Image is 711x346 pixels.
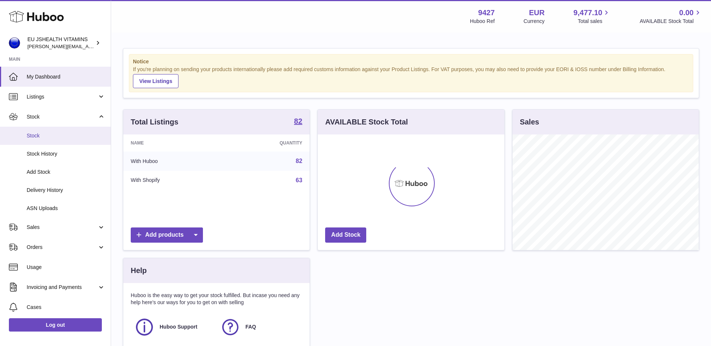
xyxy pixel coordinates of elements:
[294,117,302,126] a: 82
[131,227,203,243] a: Add products
[9,37,20,49] img: laura@jessicasepel.com
[160,323,197,330] span: Huboo Support
[220,317,299,337] a: FAQ
[131,266,147,276] h3: Help
[574,8,602,18] span: 9,477.10
[224,134,310,152] th: Quantity
[27,244,97,251] span: Orders
[574,8,611,25] a: 9,477.10 Total sales
[133,58,689,65] strong: Notice
[27,284,97,291] span: Invoicing and Payments
[325,117,408,127] h3: AVAILABLE Stock Total
[296,177,303,183] a: 63
[133,66,689,88] div: If you're planning on sending your products internationally please add required customs informati...
[470,18,495,25] div: Huboo Ref
[27,304,105,311] span: Cases
[123,134,224,152] th: Name
[640,18,702,25] span: AVAILABLE Stock Total
[133,74,178,88] a: View Listings
[27,169,105,176] span: Add Stock
[27,264,105,271] span: Usage
[131,117,178,127] h3: Total Listings
[529,8,544,18] strong: EUR
[27,93,97,100] span: Listings
[123,152,224,171] td: With Huboo
[520,117,539,127] h3: Sales
[27,113,97,120] span: Stock
[294,117,302,125] strong: 82
[246,323,256,330] span: FAQ
[27,43,148,49] span: [PERSON_NAME][EMAIL_ADDRESS][DOMAIN_NAME]
[325,227,366,243] a: Add Stock
[27,224,97,231] span: Sales
[9,318,102,332] a: Log out
[27,36,94,50] div: EU JSHEALTH VITAMINS
[27,205,105,212] span: ASN Uploads
[478,8,495,18] strong: 9427
[296,158,303,164] a: 82
[27,150,105,157] span: Stock History
[27,73,105,80] span: My Dashboard
[27,187,105,194] span: Delivery History
[131,292,302,306] p: Huboo is the easy way to get your stock fulfilled. But incase you need any help here's our ways f...
[123,171,224,190] td: With Shopify
[134,317,213,337] a: Huboo Support
[679,8,694,18] span: 0.00
[524,18,545,25] div: Currency
[578,18,611,25] span: Total sales
[640,8,702,25] a: 0.00 AVAILABLE Stock Total
[27,132,105,139] span: Stock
